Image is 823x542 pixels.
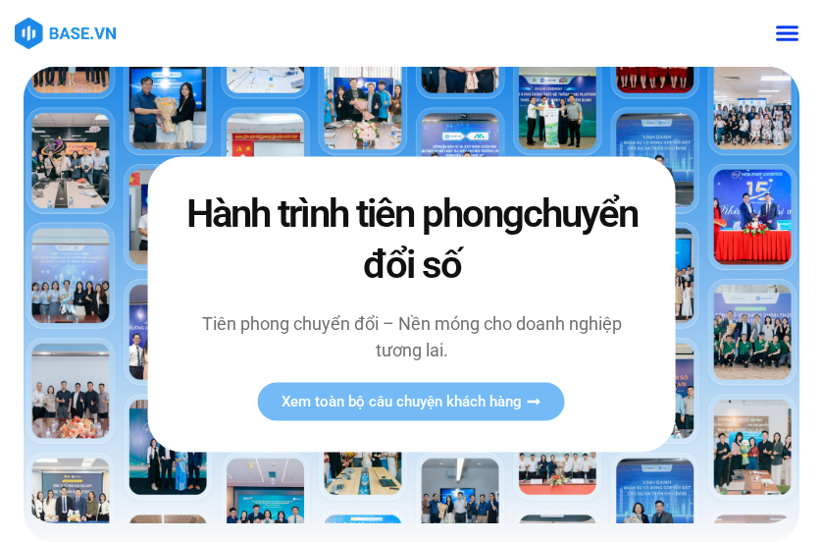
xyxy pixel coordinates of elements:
a: Xem toàn bộ câu chuyện khách hàng [258,383,565,421]
h2: Hành trình tiên phong [180,189,644,291]
p: Tiên phong chuyển đổi – Nền móng cho doanh nghiệp tương lai. [180,310,644,363]
div: Menu Toggle [768,15,805,52]
span: chuyển đổi số [363,190,638,288]
span: Xem toàn bộ câu chuyện khách hàng [282,395,522,409]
